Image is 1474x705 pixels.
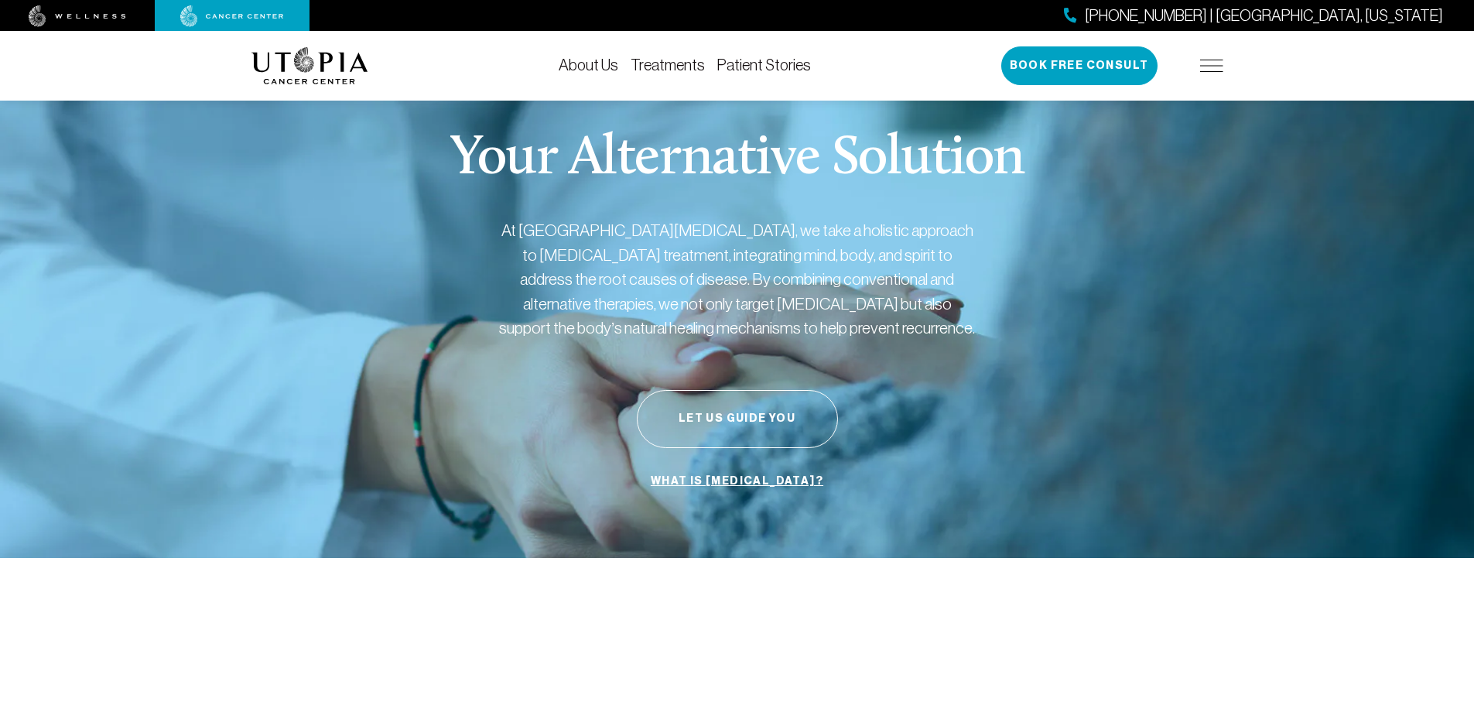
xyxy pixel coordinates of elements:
[180,5,284,27] img: cancer center
[559,56,618,74] a: About Us
[1085,5,1443,27] span: [PHONE_NUMBER] | [GEOGRAPHIC_DATA], [US_STATE]
[717,56,811,74] a: Patient Stories
[637,390,838,448] button: Let Us Guide You
[498,218,977,341] p: At [GEOGRAPHIC_DATA][MEDICAL_DATA], we take a holistic approach to [MEDICAL_DATA] treatment, inte...
[647,467,827,496] a: What is [MEDICAL_DATA]?
[1200,60,1223,72] img: icon-hamburger
[251,47,368,84] img: logo
[1001,46,1158,85] button: Book Free Consult
[631,56,705,74] a: Treatments
[1064,5,1443,27] a: [PHONE_NUMBER] | [GEOGRAPHIC_DATA], [US_STATE]
[29,5,126,27] img: wellness
[450,132,1024,187] p: Your Alternative Solution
